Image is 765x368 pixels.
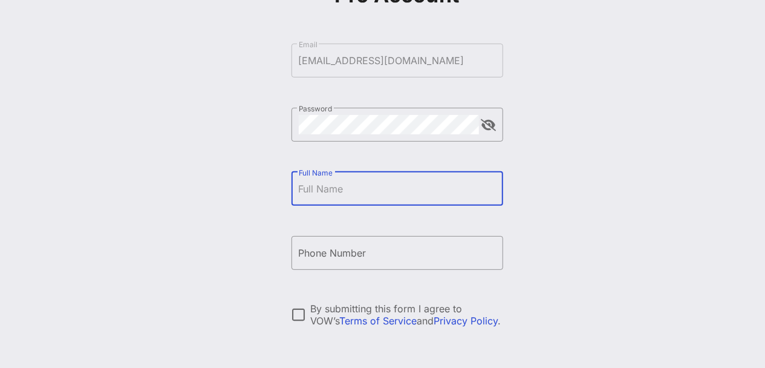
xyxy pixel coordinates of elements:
[311,303,503,327] div: By submitting this form I agree to VOW’s and .
[299,179,496,199] input: Full Name
[434,315,498,327] a: Privacy Policy
[299,104,333,113] label: Password
[299,168,333,177] label: Full Name
[340,315,417,327] a: Terms of Service
[481,119,496,131] button: append icon
[299,40,317,49] label: Email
